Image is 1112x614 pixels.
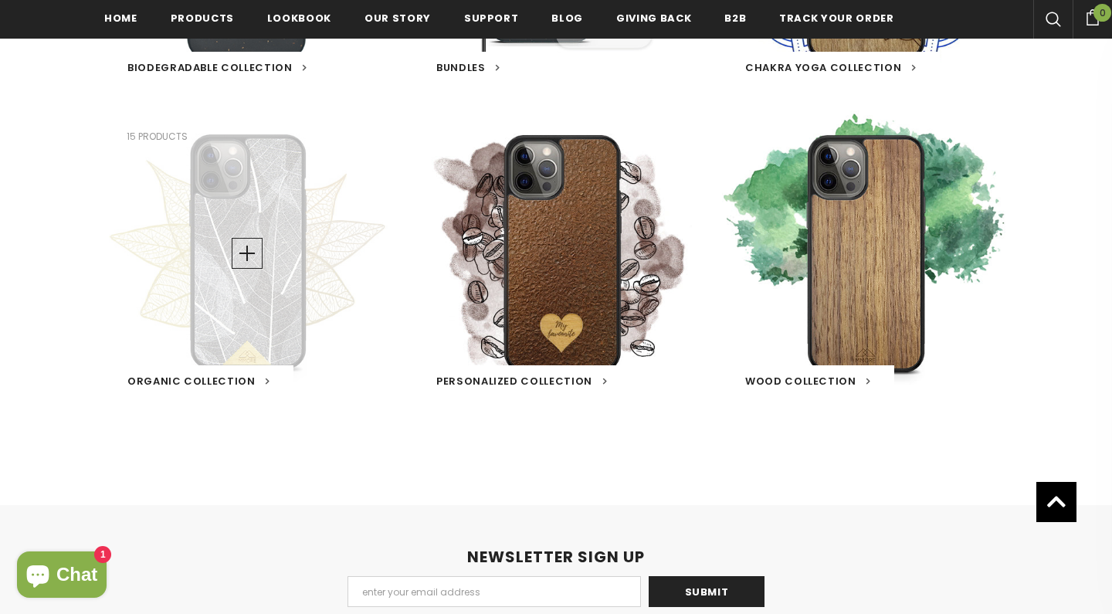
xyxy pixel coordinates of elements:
span: Lookbook [267,11,331,25]
span: NEWSLETTER SIGN UP [467,546,645,568]
span: Organic Collection [127,374,256,388]
span: Chakra Yoga Collection [745,60,901,75]
span: Biodegradable Collection [127,60,293,75]
span: BUNDLES [436,60,486,75]
span: Track your order [779,11,893,25]
span: Blog [551,11,583,25]
span: Products [171,11,234,25]
span: 0 [1093,4,1111,22]
span: Our Story [364,11,431,25]
a: Chakra Yoga Collection [745,60,917,76]
span: B2B [724,11,746,25]
inbox-online-store-chat: Shopify online store chat [12,551,111,602]
span: support [464,11,519,25]
span: Personalized Collection [436,374,592,388]
input: Submit [649,576,764,607]
a: BUNDLES [436,60,500,76]
span: 15 products [104,120,210,152]
span: Giving back [616,11,691,25]
a: Organic Collection [127,374,270,389]
span: Wood Collection [745,374,856,388]
span: Home [104,11,137,25]
a: Wood Collection [745,374,871,389]
input: Email Address [347,576,641,607]
a: 0 [1073,7,1112,25]
a: Personalized Collection [436,374,607,389]
a: Biodegradable Collection [127,60,307,76]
